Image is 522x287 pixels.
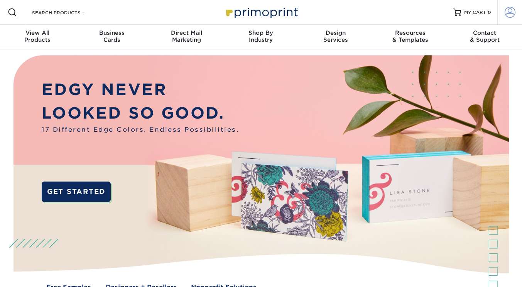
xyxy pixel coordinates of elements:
[223,4,300,20] img: Primoprint
[149,29,224,43] div: Marketing
[74,29,149,36] span: Business
[42,125,239,134] span: 17 Different Edge Colors. Endless Possibilities.
[42,182,110,202] a: GET STARTED
[448,25,522,49] a: Contact& Support
[298,29,373,36] span: Design
[373,29,447,43] div: & Templates
[31,8,106,17] input: SEARCH PRODUCTS.....
[488,10,491,15] span: 0
[74,25,149,49] a: BusinessCards
[149,25,224,49] a: Direct MailMarketing
[42,78,239,102] p: EDGY NEVER
[373,29,447,36] span: Resources
[448,29,522,43] div: & Support
[448,29,522,36] span: Contact
[42,102,239,125] p: LOOKED SO GOOD.
[224,25,298,49] a: Shop ByIndustry
[224,29,298,43] div: Industry
[373,25,447,49] a: Resources& Templates
[298,29,373,43] div: Services
[224,29,298,36] span: Shop By
[464,9,486,16] span: MY CART
[149,29,224,36] span: Direct Mail
[298,25,373,49] a: DesignServices
[74,29,149,43] div: Cards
